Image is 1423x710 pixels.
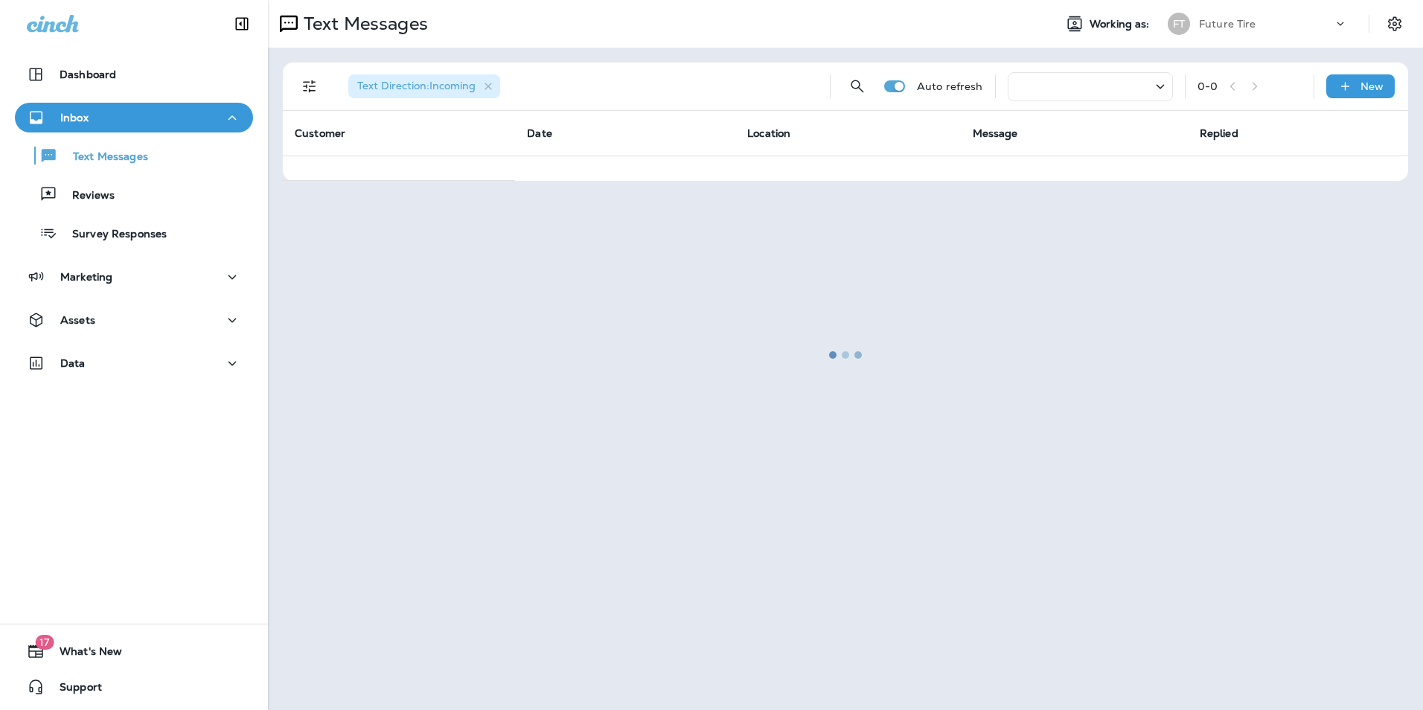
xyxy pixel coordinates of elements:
p: Text Messages [58,150,148,164]
button: Dashboard [15,60,253,89]
button: Support [15,672,253,702]
p: Reviews [57,189,115,203]
span: 17 [35,635,54,650]
p: Dashboard [60,68,116,80]
p: Inbox [60,112,89,124]
button: Reviews [15,179,253,210]
p: Assets [60,314,95,326]
button: Marketing [15,262,253,292]
button: 17What's New [15,636,253,666]
p: New [1360,80,1384,92]
button: Data [15,348,253,378]
button: Text Messages [15,140,253,171]
p: Data [60,357,86,369]
button: Collapse Sidebar [221,9,263,39]
button: Inbox [15,103,253,132]
button: Assets [15,305,253,335]
span: What's New [45,645,122,663]
span: Support [45,681,102,699]
p: Survey Responses [57,228,167,242]
button: Survey Responses [15,217,253,249]
p: Marketing [60,271,112,283]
